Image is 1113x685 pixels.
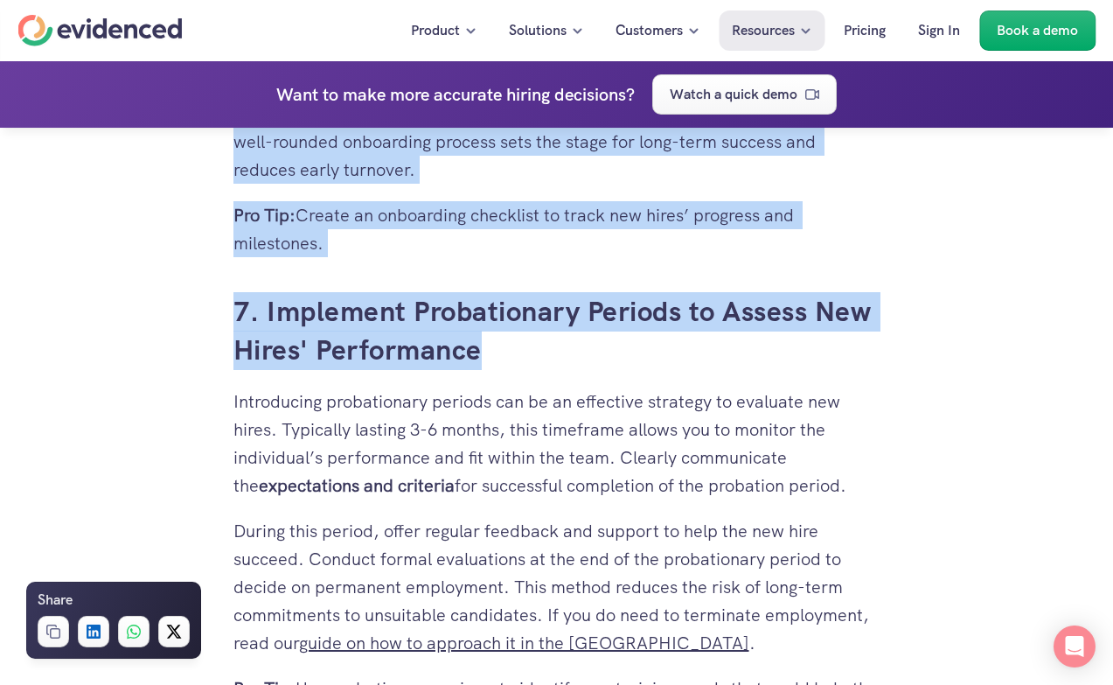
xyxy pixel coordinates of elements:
p: Book a demo [997,19,1078,42]
p: Solutions [509,19,567,42]
a: Book a demo [979,10,1096,51]
p: Watch a quick demo [670,83,797,106]
h6: Share [38,589,73,612]
a: Sign In [905,10,973,51]
a: Watch a quick demo [652,74,837,115]
p: Resources [732,19,795,42]
p: Sign In [918,19,960,42]
p: Customers [616,19,683,42]
strong: expectations and criteria [259,474,455,497]
a: Home [17,15,182,46]
p: During this period, offer regular feedback and support to help the new hire succeed. Conduct form... [233,517,880,657]
p: Introducing probationary periods can be an effective strategy to evaluate new hires. Typically la... [233,388,880,500]
h4: Want to make more accurate hiring decisions? [276,80,635,108]
p: Product [411,19,460,42]
div: Open Intercom Messenger [1054,626,1096,668]
a: Pricing [831,10,899,51]
a: guide on how to approach it in the [GEOGRAPHIC_DATA] [299,632,749,654]
a: 7. Implement Probationary Periods to Assess New Hires' Performance [233,293,879,369]
p: Create an onboarding checklist to track new hires’ progress and milestones. [233,201,880,257]
strong: Pro Tip: [233,204,296,227]
p: Pricing [844,19,886,42]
